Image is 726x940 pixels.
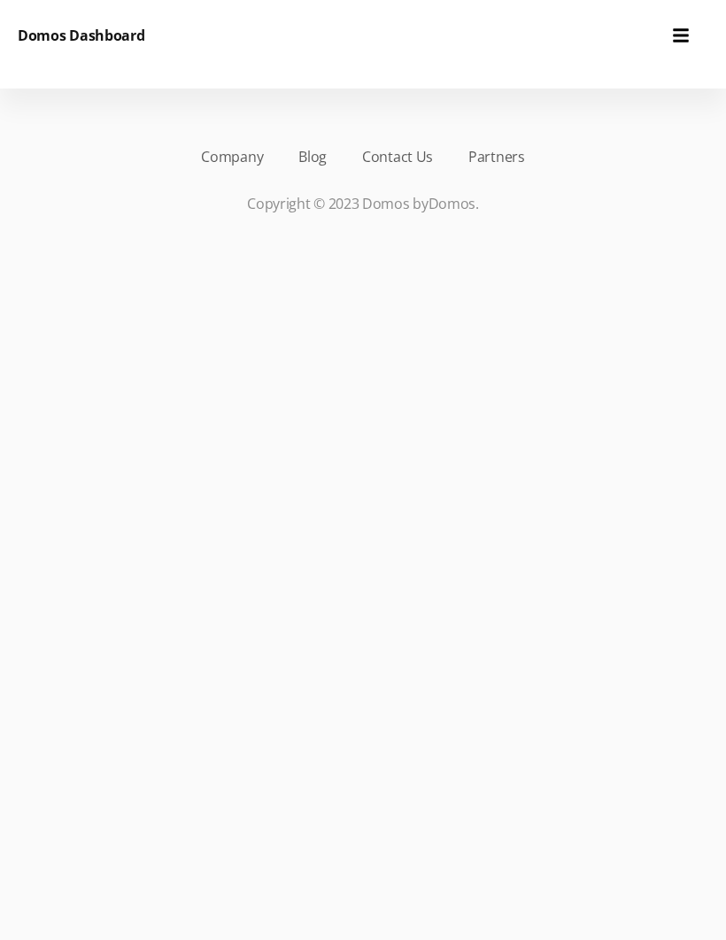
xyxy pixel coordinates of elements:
a: Company [201,146,263,167]
a: Blog [298,146,327,167]
p: Copyright © 2023 Domos by . [44,193,682,214]
h6: Domos Dashboard [18,25,145,46]
a: Partners [468,146,525,167]
a: Contact Us [362,146,433,167]
a: Domos [429,194,476,213]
